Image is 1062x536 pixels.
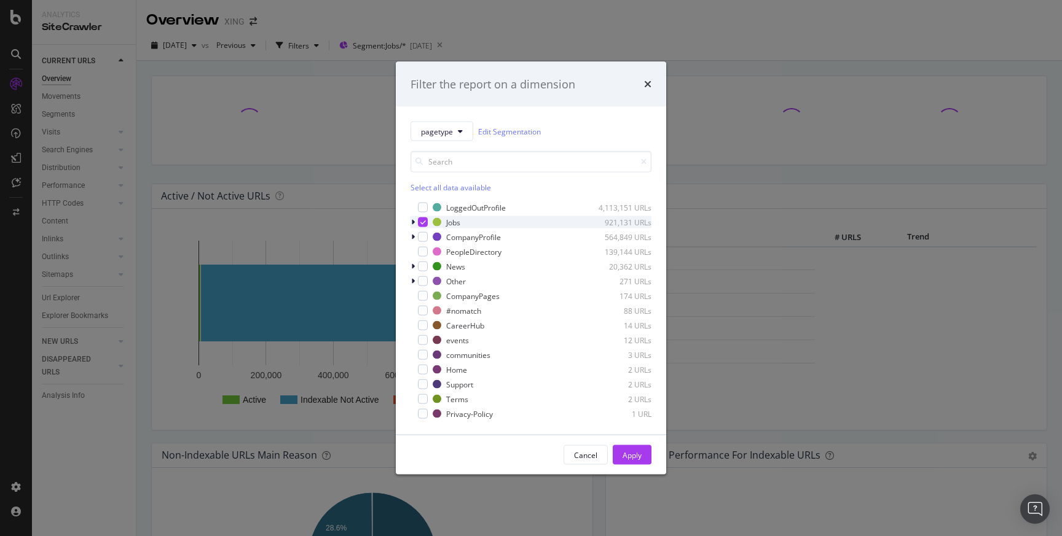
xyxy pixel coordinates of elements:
span: pagetype [421,126,453,136]
div: 12 URLs [591,335,651,345]
div: 271 URLs [591,276,651,286]
input: Search [411,151,651,173]
div: 1 URL [591,408,651,419]
div: events [446,335,469,345]
div: CompanyPages [446,290,500,301]
div: 4,113,151 URLs [591,202,651,212]
div: modal [396,61,666,475]
div: Privacy-Policy [446,408,493,419]
div: 2 URLs [591,379,651,389]
button: Apply [613,445,651,465]
button: pagetype [411,122,473,141]
div: News [446,261,465,271]
div: times [644,76,651,92]
div: 14 URLs [591,320,651,330]
div: Select all data available [411,182,651,193]
div: 3 URLs [591,349,651,360]
div: CompanyProfile [446,231,501,242]
div: communities [446,349,490,360]
button: Cancel [564,445,608,465]
div: LoggedOutProfile [446,202,506,212]
div: Cancel [574,449,597,460]
div: Home [446,364,467,375]
div: Apply [623,449,642,460]
div: #nomatch [446,305,481,316]
div: 2 URLs [591,364,651,375]
div: 174 URLs [591,290,651,301]
div: PeopleDirectory [446,246,502,257]
div: CareerHub [446,320,484,330]
div: Jobs [446,217,460,227]
div: Support [446,379,473,389]
div: 921,131 URLs [591,217,651,227]
div: 2 URLs [591,394,651,404]
div: Other [446,276,466,286]
div: 20,362 URLs [591,261,651,271]
div: 88 URLs [591,305,651,316]
div: Open Intercom Messenger [1020,494,1050,524]
div: 139,144 URLs [591,246,651,257]
a: Edit Segmentation [478,125,541,138]
div: 564,849 URLs [591,231,651,242]
div: Terms [446,394,468,404]
div: Filter the report on a dimension [411,76,575,92]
